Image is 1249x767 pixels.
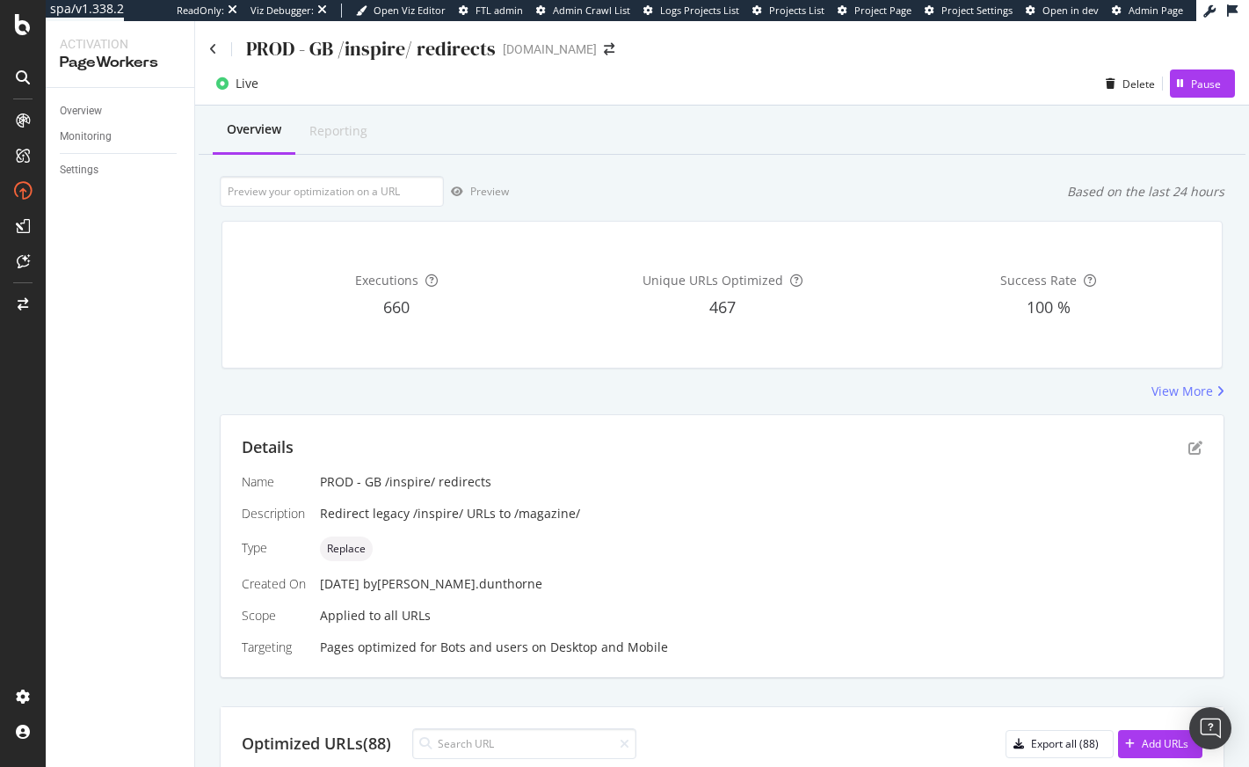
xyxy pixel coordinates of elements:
a: Monitoring [60,128,182,146]
div: Add URLs [1142,736,1188,751]
div: Type [242,539,306,557]
a: View More [1151,383,1224,400]
input: Preview your optimization on a URL [220,176,444,207]
button: Delete [1099,69,1155,98]
a: Click to go back [209,43,217,55]
div: Pause [1191,77,1221,91]
div: Targeting [242,639,306,656]
div: arrow-right-arrow-left [604,43,614,55]
div: PROD - GB /inspire/ redirects [320,473,1202,491]
span: Project Page [854,4,911,17]
div: Export all (88) [1031,736,1099,751]
div: Viz Debugger: [251,4,314,18]
div: Optimized URLs (88) [242,733,391,756]
span: Open in dev [1042,4,1099,17]
span: Success Rate [1000,272,1077,289]
div: Overview [227,121,281,138]
a: FTL admin [459,4,523,18]
div: Delete [1122,77,1155,91]
button: Add URLs [1118,730,1202,758]
div: neutral label [320,537,373,561]
span: Projects List [769,4,824,17]
a: Project Settings [925,4,1013,18]
div: PageWorkers [60,53,180,73]
a: Overview [60,102,182,121]
a: Settings [60,161,182,179]
span: Unique URLs Optimized [643,272,783,289]
a: Project Page [838,4,911,18]
a: Admin Page [1112,4,1183,18]
div: [DATE] [320,575,1202,593]
div: Bots and users [440,639,528,656]
div: Monitoring [60,128,112,146]
div: by [PERSON_NAME].dunthorne [363,575,542,593]
div: Desktop and Mobile [550,639,668,656]
div: Scope [242,607,306,625]
div: Reporting [309,122,367,140]
div: ReadOnly: [177,4,224,18]
span: Admin Crawl List [553,4,630,17]
span: 100 % [1027,296,1071,318]
div: Preview [470,184,509,199]
a: Projects List [752,4,824,18]
button: Preview [444,178,509,206]
span: Executions [355,272,418,289]
div: Redirect legacy /inspire/ URLs to /magazine/ [320,505,1202,522]
span: 467 [709,296,736,318]
div: pen-to-square [1188,441,1202,455]
a: Admin Crawl List [536,4,630,18]
div: Pages optimized for on [320,639,1202,656]
a: Open in dev [1026,4,1099,18]
button: Export all (88) [1006,730,1114,758]
div: Details [242,436,294,459]
div: Applied to all URLs [242,473,1202,656]
span: Open Viz Editor [374,4,446,17]
div: Live [236,75,258,92]
button: Pause [1170,69,1235,98]
span: Replace [327,544,366,554]
div: [DOMAIN_NAME] [503,40,597,58]
a: Logs Projects List [643,4,739,18]
div: Settings [60,161,98,179]
div: View More [1151,383,1213,400]
div: Activation [60,35,180,53]
span: 660 [383,296,410,318]
div: Based on the last 24 hours [1067,183,1224,201]
span: Project Settings [941,4,1013,17]
div: Overview [60,102,102,121]
span: Logs Projects List [660,4,739,17]
div: Description [242,505,306,522]
a: Open Viz Editor [356,4,446,18]
div: PROD - GB /inspire/ redirects [246,35,496,62]
div: Name [242,473,306,491]
span: Admin Page [1129,4,1183,17]
span: FTL admin [476,4,523,17]
div: Created On [242,575,306,593]
input: Search URL [412,728,636,759]
div: Open Intercom Messenger [1189,707,1231,749]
